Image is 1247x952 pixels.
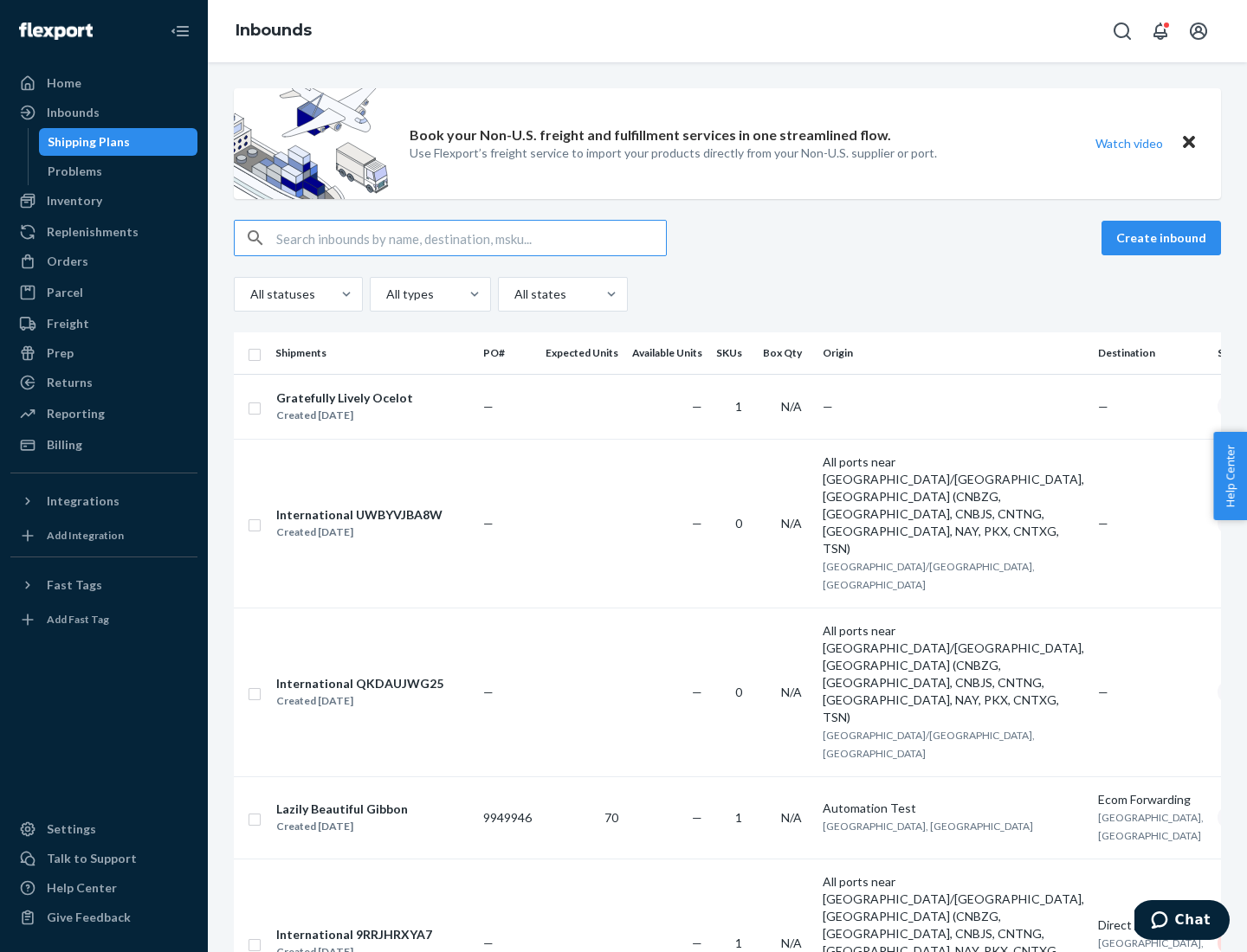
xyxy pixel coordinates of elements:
[1143,14,1178,48] button: Open notifications
[47,223,139,241] div: Replenishments
[692,936,702,950] span: —
[10,431,197,459] a: Billing
[47,528,124,543] div: Add Integration
[47,879,117,897] div: Help Center
[1178,131,1200,156] button: Close
[483,936,494,950] span: —
[1098,399,1108,414] span: —
[10,310,197,338] a: Freight
[276,389,413,407] div: Gratefully Lively Ocelot
[276,221,666,255] input: Search inbounds by name, destination, msku...
[10,571,197,599] button: Fast Tags
[276,524,443,541] div: Created [DATE]
[709,332,756,374] th: SKUs
[735,685,742,699] span: 0
[1181,14,1216,48] button: Open account menu
[735,516,742,531] span: 0
[823,800,1084,817] div: Automation Test
[10,218,197,246] a: Replenishments
[781,810,802,825] span: N/A
[1098,917,1204,934] div: Direct
[10,874,197,902] a: Help Center
[276,801,408,818] div: Lazily Beautiful Gibbon
[10,187,197,215] a: Inventory
[163,14,197,48] button: Close Navigation
[48,133,130,151] div: Shipping Plans
[735,936,742,950] span: 1
[276,675,443,692] div: International QKDAUJWG25
[10,904,197,931] button: Give Feedback
[476,776,539,859] td: 9949946
[823,820,1033,833] span: [GEOGRAPHIC_DATA], [GEOGRAPHIC_DATA]
[47,284,83,301] div: Parcel
[47,253,88,270] div: Orders
[47,850,137,867] div: Talk to Support
[756,332,816,374] th: Box Qty
[39,158,198,185] a: Problems
[823,453,1084,557] div: All ports near [GEOGRAPHIC_DATA]/[GEOGRAPHIC_DATA], [GEOGRAPHIC_DATA] (CNBZG, [GEOGRAPHIC_DATA], ...
[47,315,89,332] div: Freight
[692,516,702,531] span: —
[1098,811,1204,842] span: [GEOGRAPHIC_DATA], [GEOGRAPHIC_DATA]
[276,692,443,710] div: Created [DATE]
[513,286,514,303] input: All states
[476,332,539,374] th: PO#
[816,332,1091,374] th: Origin
[47,909,131,926] div: Give Feedback
[410,125,891,145] p: Book your Non-U.S. freight and fulfillment services in one streamlined flow.
[276,407,413,424] div: Created [DATE]
[10,815,197,843] a: Settings
[10,339,197,367] a: Prep
[1098,791,1204,808] div: Ecom Forwarding
[236,21,312,40] a: Inbounds
[1098,685,1108,699] span: —
[625,332,709,374] th: Available Units
[249,286,250,303] input: All statuses
[47,192,102,209] div: Inventory
[47,104,100,121] div: Inbounds
[47,344,74,362] div: Prep
[604,810,618,825] span: 70
[483,399,494,414] span: —
[781,516,802,531] span: N/A
[410,145,937,162] p: Use Flexport’s freight service to import your products directly from your Non-U.S. supplier or port.
[823,622,1084,726] div: All ports near [GEOGRAPHIC_DATA]/[GEOGRAPHIC_DATA], [GEOGRAPHIC_DATA] (CNBZG, [GEOGRAPHIC_DATA], ...
[735,399,742,414] span: 1
[692,810,702,825] span: —
[47,436,82,453] div: Billing
[10,279,197,306] a: Parcel
[781,399,802,414] span: N/A
[1134,900,1230,943] iframe: Opens a widget where you can chat to one of our agents
[1084,131,1174,156] button: Watch video
[10,69,197,97] a: Home
[735,810,742,825] span: 1
[781,685,802,699] span: N/A
[10,522,197,550] a: Add Integration
[1091,332,1211,374] th: Destination
[1213,432,1247,520] button: Help Center
[10,248,197,275] a: Orders
[276,506,443,524] div: International UWBYVJBA8W
[48,163,102,180] div: Problems
[483,685,494,699] span: —
[10,400,197,428] a: Reporting
[47,612,109,627] div: Add Fast Tag
[823,399,833,414] span: —
[1105,14,1140,48] button: Open Search Box
[276,926,432,943] div: International 9RRJHRXYA7
[47,74,81,92] div: Home
[19,23,93,40] img: Flexport logo
[10,606,197,634] a: Add Fast Tag
[47,820,96,838] div: Settings
[47,492,120,510] div: Integrations
[10,369,197,396] a: Returns
[823,560,1035,591] span: [GEOGRAPHIC_DATA]/[GEOGRAPHIC_DATA], [GEOGRAPHIC_DATA]
[47,576,102,594] div: Fast Tags
[692,685,702,699] span: —
[10,99,197,126] a: Inbounds
[47,405,105,422] div: Reporting
[1098,516,1108,531] span: —
[39,128,198,156] a: Shipping Plans
[823,729,1035,760] span: [GEOGRAPHIC_DATA]/[GEOGRAPHIC_DATA], [GEOGRAPHIC_DATA]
